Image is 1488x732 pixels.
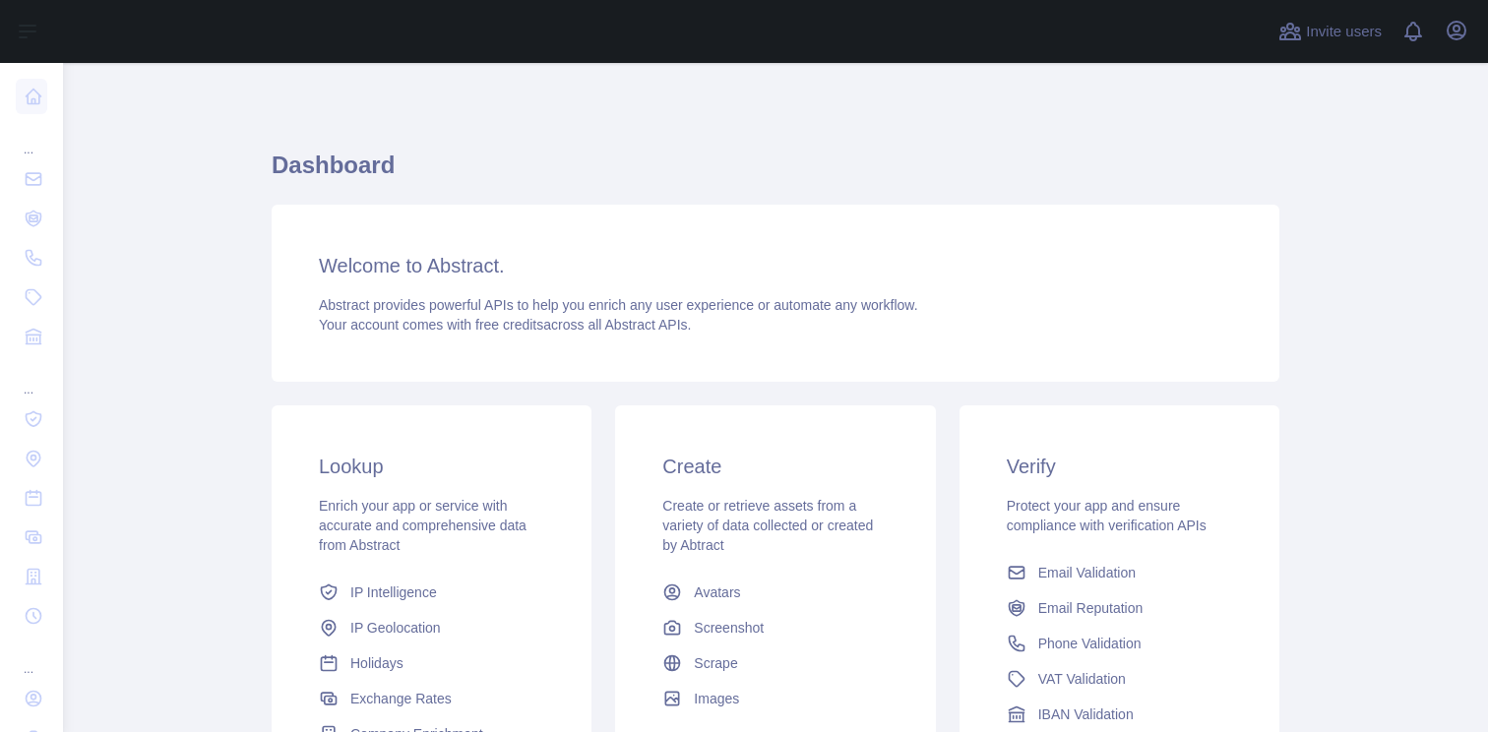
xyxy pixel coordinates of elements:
a: Phone Validation [999,626,1240,661]
span: Email Reputation [1038,598,1144,618]
span: IP Geolocation [350,618,441,638]
a: Exchange Rates [311,681,552,716]
span: Scrape [694,653,737,673]
a: Email Validation [999,555,1240,590]
a: Screenshot [654,610,896,645]
span: IBAN Validation [1038,704,1134,724]
span: VAT Validation [1038,669,1126,689]
span: Your account comes with across all Abstract APIs. [319,317,691,333]
h3: Lookup [319,453,544,480]
button: Invite users [1274,16,1386,47]
a: Scrape [654,645,896,681]
span: Protect your app and ensure compliance with verification APIs [1007,498,1207,533]
span: Phone Validation [1038,634,1142,653]
span: Abstract provides powerful APIs to help you enrich any user experience or automate any workflow. [319,297,918,313]
span: Invite users [1306,21,1382,43]
h3: Welcome to Abstract. [319,252,1232,279]
span: IP Intelligence [350,582,437,602]
div: ... [16,118,47,157]
a: Avatars [654,575,896,610]
h1: Dashboard [272,150,1279,197]
a: IBAN Validation [999,697,1240,732]
span: free credits [475,317,543,333]
span: Avatars [694,582,740,602]
div: ... [16,638,47,677]
a: IP Intelligence [311,575,552,610]
span: Email Validation [1038,563,1136,582]
div: ... [16,358,47,397]
a: Holidays [311,645,552,681]
a: Email Reputation [999,590,1240,626]
span: Holidays [350,653,403,673]
span: Exchange Rates [350,689,452,708]
span: Images [694,689,739,708]
span: Screenshot [694,618,764,638]
a: VAT Validation [999,661,1240,697]
h3: Verify [1007,453,1232,480]
a: Images [654,681,896,716]
a: IP Geolocation [311,610,552,645]
h3: Create [662,453,888,480]
span: Enrich your app or service with accurate and comprehensive data from Abstract [319,498,527,553]
span: Create or retrieve assets from a variety of data collected or created by Abtract [662,498,873,553]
